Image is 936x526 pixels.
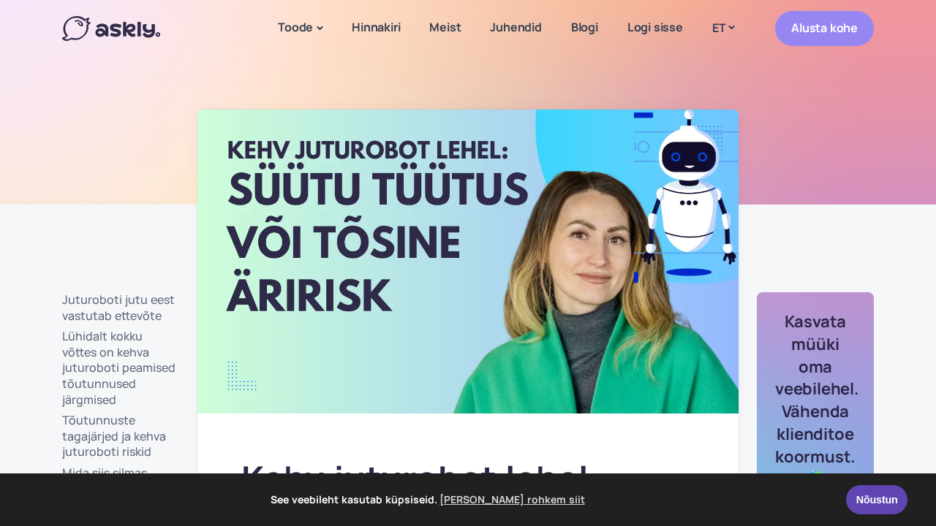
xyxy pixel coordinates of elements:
a: Tõutunnuste tagajärjed ja kehva juturoboti riskid [62,413,179,460]
a: Alusta kohe [775,11,874,45]
a: Nõustun [846,485,907,514]
img: Askly [62,16,160,41]
a: Juturoboti jutu eest vastutab ettevõte [62,292,179,324]
a: learn more about cookies [437,489,587,511]
span: See veebileht kasutab küpsiseid. [21,489,836,511]
img: Kehv juturobot lehel: süütu tüütus või tõsine äririsk [197,110,739,413]
a: ET [698,18,749,39]
h3: Kasvata müüki oma veebilehel. Vähenda klienditoe koormust. 🌍 [775,310,856,490]
a: Lühidalt kokku võttes on kehva juturoboti peamised tõutunnused järgmised [62,329,179,408]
